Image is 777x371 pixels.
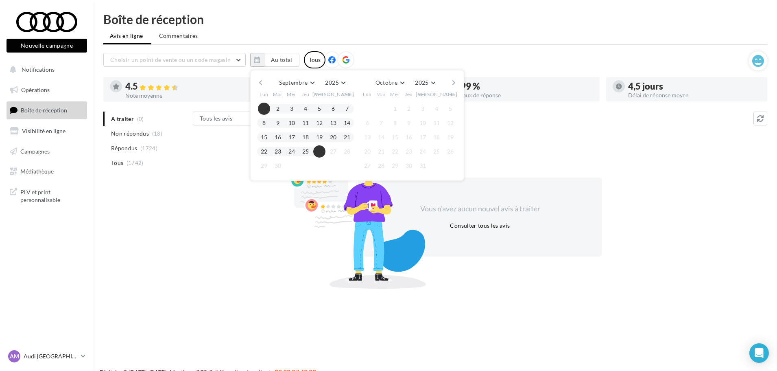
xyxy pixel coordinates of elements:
[342,91,352,98] span: Dim
[415,79,428,86] span: 2025
[389,160,401,172] button: 29
[417,145,429,158] button: 24
[417,131,429,143] button: 17
[110,56,231,63] span: Choisir un point de vente ou un code magasin
[140,145,157,151] span: (1724)
[127,160,144,166] span: (1742)
[272,117,284,129] button: 9
[20,187,84,204] span: PLV et print personnalisable
[7,349,87,364] a: AM Audi [GEOGRAPHIC_DATA]
[111,130,149,138] span: Non répondus
[444,103,456,115] button: 5
[264,53,299,67] button: Au total
[5,183,89,207] a: PLV et print personnalisable
[361,117,373,129] button: 6
[749,343,769,363] div: Open Intercom Messenger
[22,66,55,73] span: Notifications
[325,79,338,86] span: 2025
[258,160,270,172] button: 29
[5,143,89,160] a: Campagnes
[312,91,354,98] span: [PERSON_NAME]
[125,82,258,91] div: 4.5
[327,145,339,158] button: 27
[313,145,325,158] button: 26
[313,131,325,143] button: 19
[287,91,297,98] span: Mer
[327,117,339,129] button: 13
[403,160,415,172] button: 30
[286,131,298,143] button: 17
[304,51,325,68] div: Tous
[389,103,401,115] button: 1
[403,117,415,129] button: 9
[5,163,89,180] a: Médiathèque
[461,82,593,91] div: 99 %
[273,91,283,98] span: Mar
[286,103,298,115] button: 3
[111,144,138,152] span: Répondus
[103,13,767,25] div: Boîte de réception
[200,115,233,122] span: Tous les avis
[10,352,19,360] span: AM
[20,168,54,175] span: Médiathèque
[327,131,339,143] button: 20
[341,131,353,143] button: 21
[159,32,198,40] span: Commentaires
[5,61,85,78] button: Notifications
[24,352,78,360] p: Audi [GEOGRAPHIC_DATA]
[286,117,298,129] button: 10
[250,53,299,67] button: Au total
[375,131,387,143] button: 14
[7,39,87,53] button: Nouvelle campagne
[21,86,50,93] span: Opérations
[416,91,458,98] span: [PERSON_NAME]
[430,117,443,129] button: 11
[361,160,373,172] button: 27
[461,92,593,98] div: Taux de réponse
[299,145,312,158] button: 25
[258,103,270,115] button: 1
[341,117,353,129] button: 14
[327,103,339,115] button: 6
[375,117,387,129] button: 7
[405,91,413,98] span: Jeu
[193,112,274,125] button: Tous les avis
[417,160,429,172] button: 31
[313,103,325,115] button: 5
[260,91,268,98] span: Lun
[322,77,348,88] button: 2025
[375,145,387,158] button: 21
[111,159,123,167] span: Tous
[5,101,89,119] a: Boîte de réception
[403,145,415,158] button: 23
[410,204,550,214] div: Vous n'avez aucun nouvel avis à traiter
[628,82,761,91] div: 4,5 jours
[301,91,310,98] span: Jeu
[279,79,308,86] span: Septembre
[299,131,312,143] button: 18
[389,145,401,158] button: 22
[430,131,443,143] button: 18
[22,127,65,134] span: Visibilité en ligne
[412,77,438,88] button: 2025
[21,107,67,114] span: Boîte de réception
[361,131,373,143] button: 13
[152,130,162,137] span: (18)
[375,79,397,86] span: Octobre
[403,103,415,115] button: 2
[389,117,401,129] button: 8
[372,77,407,88] button: Octobre
[430,145,443,158] button: 25
[313,117,325,129] button: 12
[258,117,270,129] button: 8
[125,93,258,99] div: Note moyenne
[403,131,415,143] button: 16
[447,221,513,231] button: Consulter tous les avis
[272,131,284,143] button: 16
[286,145,298,158] button: 24
[103,53,246,67] button: Choisir un point de vente ou un code magasin
[299,117,312,129] button: 11
[299,103,312,115] button: 4
[341,145,353,158] button: 28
